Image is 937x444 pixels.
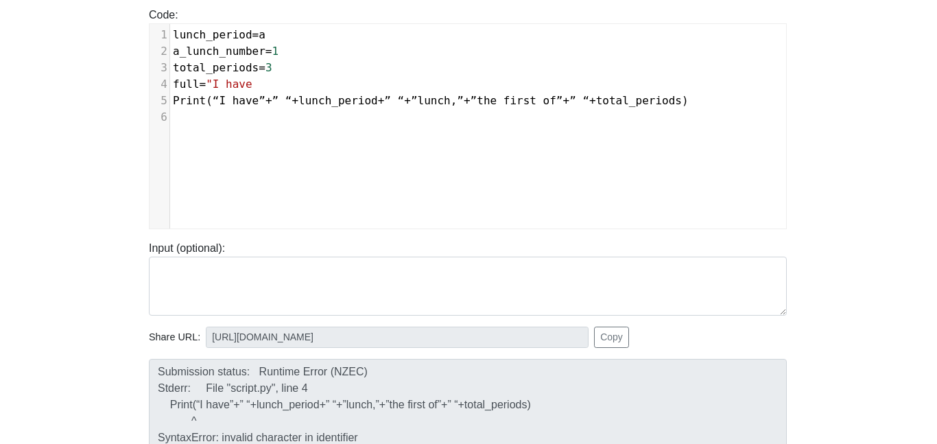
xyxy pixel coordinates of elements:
[200,78,206,91] span: =
[150,93,169,109] div: 5
[173,61,259,74] span: total_periods
[139,240,797,316] div: Input (optional):
[206,78,252,91] span: "I have
[384,94,391,107] span: ”
[398,94,405,107] span: “
[150,76,169,93] div: 4
[206,327,589,348] input: No share available yet
[272,45,279,58] span: 1
[292,94,298,107] span: +
[150,27,169,43] div: 1
[298,94,378,107] span: lunch_period
[150,109,169,126] div: 6
[285,94,292,107] span: “
[259,61,265,74] span: =
[464,94,471,107] span: +
[173,94,689,107] span: ( , )
[457,94,464,107] span: ”
[594,327,629,348] button: Copy
[543,94,563,107] span: of”
[582,94,589,107] span: “
[173,45,265,58] span: a_lunch_number
[233,94,265,107] span: have”
[471,94,497,107] span: ”the
[404,94,411,107] span: +
[259,28,265,41] span: a
[272,94,279,107] span: ”
[265,61,272,74] span: 3
[150,43,169,60] div: 2
[563,94,570,107] span: +
[411,94,451,107] span: ”lunch
[378,94,385,107] span: +
[149,330,200,345] span: Share URL:
[503,94,536,107] span: first
[150,60,169,76] div: 3
[589,94,596,107] span: +
[265,45,272,58] span: =
[252,28,259,41] span: =
[569,94,576,107] span: ”
[596,94,682,107] span: total_periods
[173,94,206,107] span: Print
[139,7,797,229] div: Code:
[213,94,226,107] span: “I
[173,28,252,41] span: lunch_period
[265,94,272,107] span: +
[173,78,200,91] span: full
